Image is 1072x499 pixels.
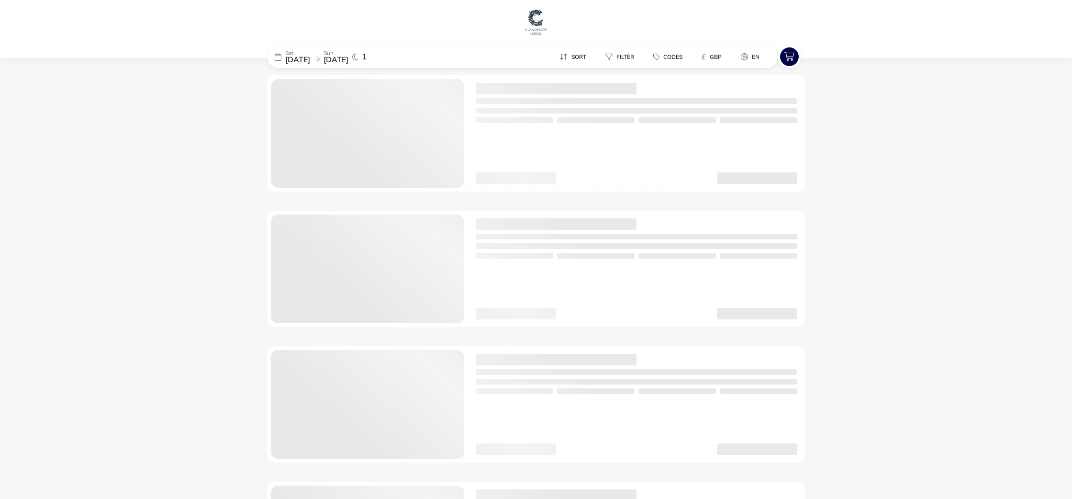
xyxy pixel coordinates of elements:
[710,53,722,61] span: GBP
[571,53,586,61] span: Sort
[646,50,694,64] naf-pibe-menu-bar-item: Codes
[324,55,348,65] span: [DATE]
[285,55,310,65] span: [DATE]
[598,50,646,64] naf-pibe-menu-bar-item: Filter
[752,53,759,61] span: en
[616,53,634,61] span: Filter
[694,50,729,64] button: £GBP
[324,50,348,56] p: Sun
[524,8,548,36] img: Main Website
[646,50,690,64] button: Codes
[733,50,771,64] naf-pibe-menu-bar-item: en
[285,50,310,56] p: Sat
[552,50,598,64] naf-pibe-menu-bar-item: Sort
[733,50,767,64] button: en
[598,50,642,64] button: Filter
[702,52,706,62] i: £
[552,50,594,64] button: Sort
[694,50,733,64] naf-pibe-menu-bar-item: £GBP
[663,53,682,61] span: Codes
[267,45,411,68] div: Sat[DATE]Sun[DATE]1
[362,53,367,61] span: 1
